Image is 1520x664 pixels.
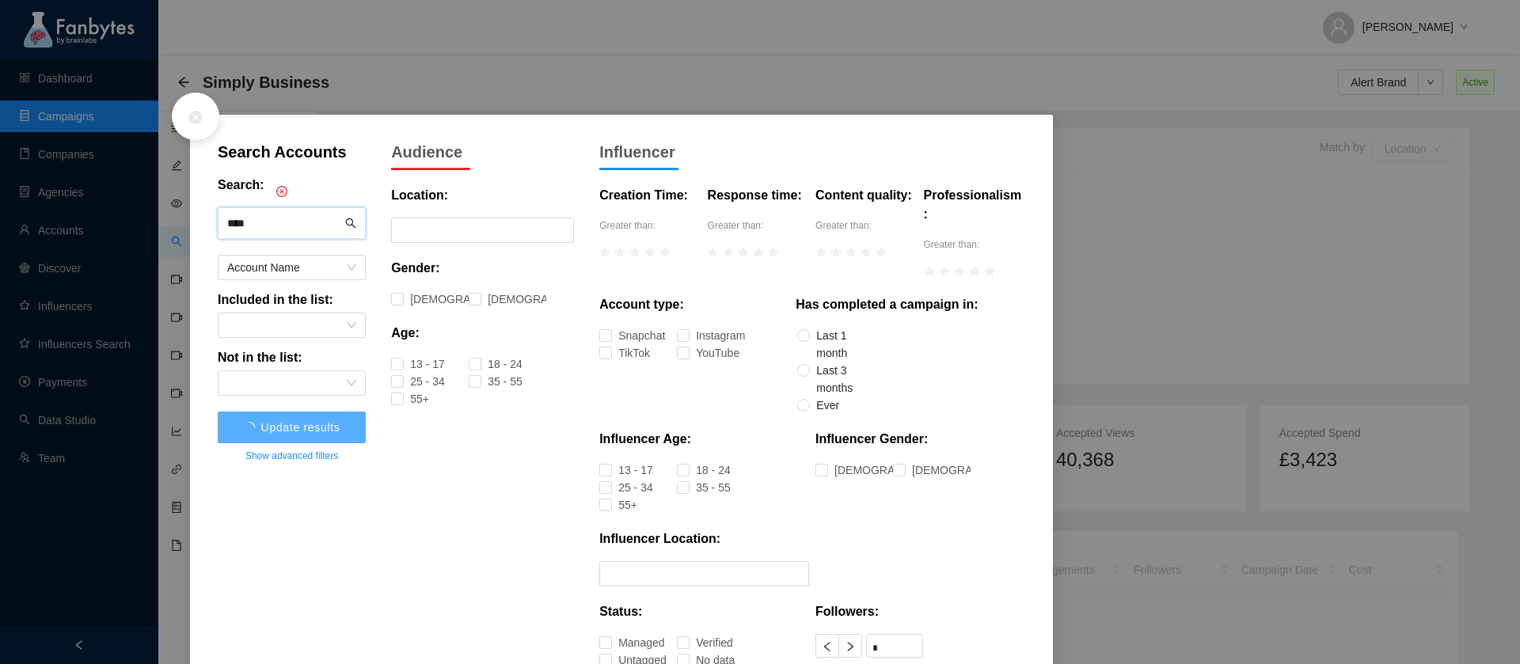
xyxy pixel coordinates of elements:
p: Greater than: [708,218,809,233]
span: star [708,247,719,258]
div: 35 - 55 [488,373,500,390]
span: close-circle [188,109,203,125]
p: Creation Time: [599,186,688,205]
span: star [954,266,965,277]
span: star [876,247,887,258]
div: 13 - 17 [618,461,630,479]
div: TikTok [618,344,629,362]
p: Gender: [391,259,439,278]
span: Account Name [227,256,356,279]
span: star [768,247,779,258]
div: 35 - 55 [696,479,708,496]
p: Content quality: [815,186,912,205]
span: star [599,247,610,258]
span: star [830,247,842,258]
p: Influencer Gender: [815,430,928,449]
p: Greater than: [599,218,701,233]
span: right [845,641,856,652]
div: [DEMOGRAPHIC_DATA] [912,461,953,479]
button: Update results [218,412,366,443]
p: Search: [218,176,264,195]
span: left [822,641,833,652]
span: star [723,247,734,258]
span: star [845,247,857,258]
div: 25 - 34 [618,479,630,496]
p: Influencer Age: [599,430,691,449]
span: star [939,266,950,277]
div: [DEMOGRAPHIC_DATA] [834,461,876,479]
p: Account type: [599,295,684,314]
p: Has completed a campaign in: [796,295,978,314]
span: star [629,247,640,258]
div: 18 - 24 [488,355,500,373]
p: Influencer Location: [599,529,720,548]
span: Last 3 months [810,362,874,397]
span: Show advanced filters [245,448,338,464]
p: Greater than: [924,237,1025,252]
p: Followers: [815,602,879,621]
div: Managed [618,634,633,651]
span: star [861,247,872,258]
span: star [738,247,749,258]
span: search [345,218,356,229]
span: star [815,247,826,258]
div: Instagram [696,327,712,344]
button: Show advanced filters [218,443,366,469]
div: 13 - 17 [410,355,422,373]
span: star [753,247,764,258]
div: 55+ [618,496,625,514]
div: YouTube [696,344,710,362]
p: Status: [599,602,642,621]
div: [DEMOGRAPHIC_DATA] [410,290,451,308]
div: Verified [696,634,709,651]
span: Last 1 month [810,327,874,362]
div: 18 - 24 [696,461,708,479]
p: Location: [391,186,448,205]
span: star [644,247,655,258]
span: star [659,247,671,258]
span: close-circle [276,186,287,197]
span: star [924,266,935,277]
div: 55+ [410,390,416,408]
div: [DEMOGRAPHIC_DATA] [488,290,529,308]
span: star [984,266,995,277]
p: Greater than: [815,218,917,233]
span: Ever [810,397,845,414]
p: Response time: [708,186,802,205]
p: Age: [391,324,420,343]
div: 25 - 34 [410,373,422,390]
div: Snapchat [618,327,634,344]
span: star [614,247,625,258]
p: Professionalism: [924,186,1025,224]
span: star [969,266,980,277]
